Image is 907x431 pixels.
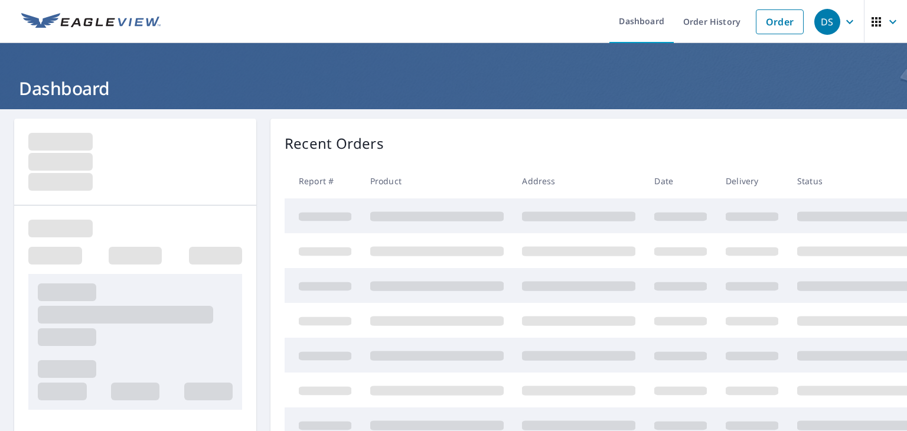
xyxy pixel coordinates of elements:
th: Delivery [716,164,788,198]
a: Order [756,9,804,34]
img: EV Logo [21,13,161,31]
th: Date [645,164,716,198]
p: Recent Orders [285,133,384,154]
h1: Dashboard [14,76,893,100]
th: Address [513,164,645,198]
th: Product [361,164,513,198]
div: DS [814,9,840,35]
th: Report # [285,164,361,198]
